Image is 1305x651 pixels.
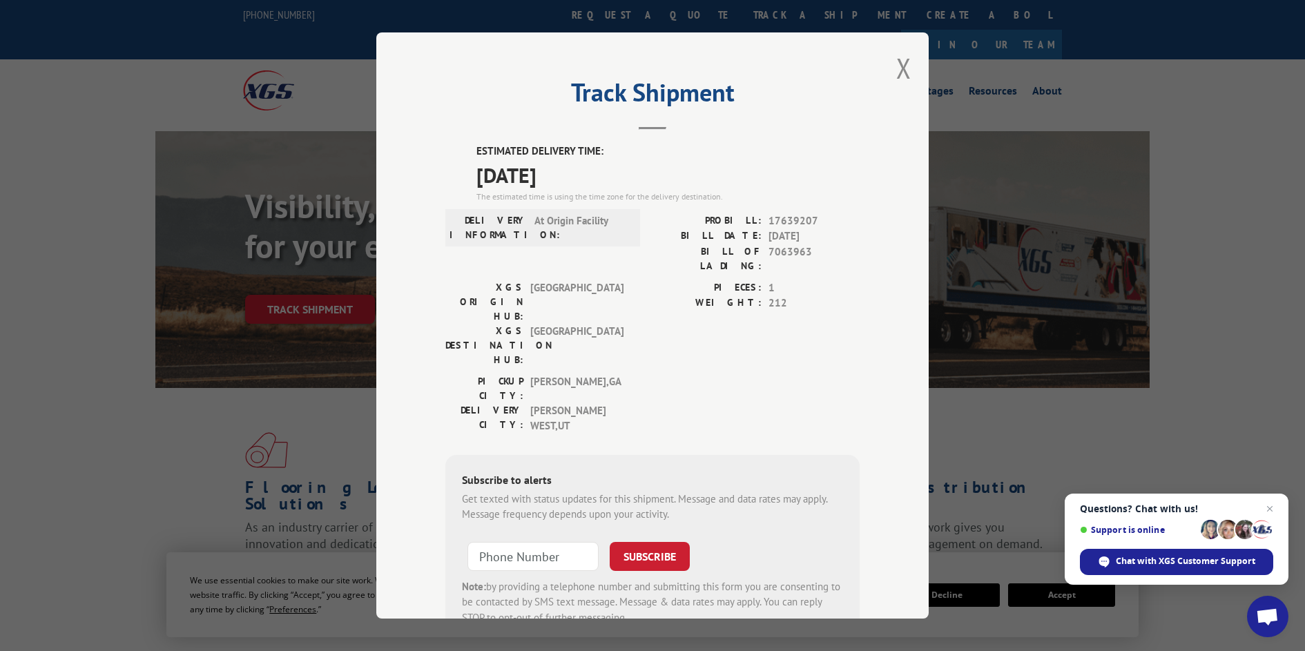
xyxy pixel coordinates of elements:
[445,374,523,403] label: PICKUP CITY:
[530,374,623,403] span: [PERSON_NAME] , GA
[768,244,860,273] span: 7063963
[445,280,523,324] label: XGS ORIGIN HUB:
[652,244,762,273] label: BILL OF LADING:
[530,280,623,324] span: [GEOGRAPHIC_DATA]
[896,50,911,86] button: Close modal
[652,280,762,296] label: PIECES:
[610,542,690,571] button: SUBSCRIBE
[445,83,860,109] h2: Track Shipment
[534,213,628,242] span: At Origin Facility
[476,159,860,191] span: [DATE]
[462,580,486,593] strong: Note:
[768,213,860,229] span: 17639207
[1261,501,1278,517] span: Close chat
[530,403,623,434] span: [PERSON_NAME] WEST , UT
[652,295,762,311] label: WEIGHT:
[467,542,599,571] input: Phone Number
[445,403,523,434] label: DELIVERY CITY:
[768,295,860,311] span: 212
[449,213,528,242] label: DELIVERY INFORMATION:
[1080,503,1273,514] span: Questions? Chat with us!
[1080,525,1196,535] span: Support is online
[768,229,860,244] span: [DATE]
[1247,596,1288,637] div: Open chat
[1116,555,1255,567] span: Chat with XGS Customer Support
[652,213,762,229] label: PROBILL:
[652,229,762,244] label: BILL DATE:
[530,324,623,367] span: [GEOGRAPHIC_DATA]
[462,472,843,492] div: Subscribe to alerts
[476,191,860,203] div: The estimated time is using the time zone for the delivery destination.
[1080,549,1273,575] div: Chat with XGS Customer Support
[476,144,860,159] label: ESTIMATED DELIVERY TIME:
[462,579,843,626] div: by providing a telephone number and submitting this form you are consenting to be contacted by SM...
[462,492,843,523] div: Get texted with status updates for this shipment. Message and data rates may apply. Message frequ...
[768,280,860,296] span: 1
[445,324,523,367] label: XGS DESTINATION HUB:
